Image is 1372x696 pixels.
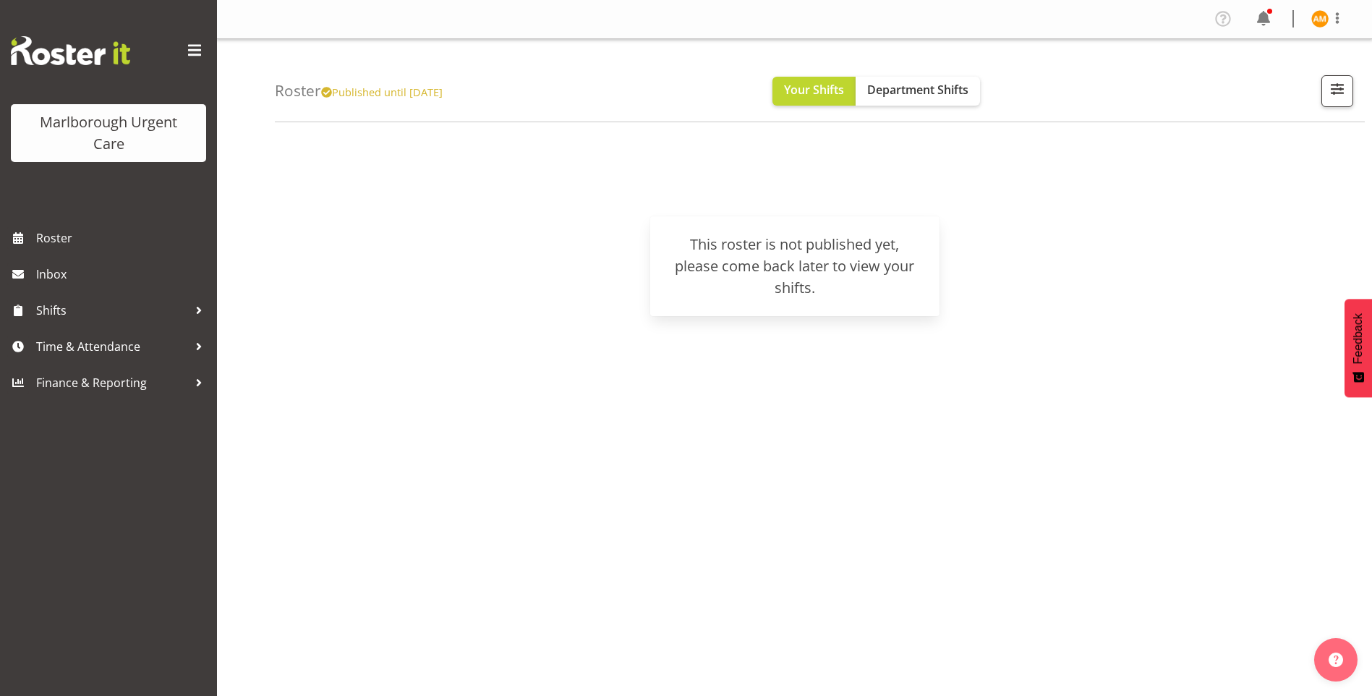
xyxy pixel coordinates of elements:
button: Filter Shifts [1321,75,1353,107]
div: This roster is not published yet, please come back later to view your shifts. [668,234,922,299]
span: Shifts [36,300,188,321]
span: Your Shifts [784,82,844,98]
span: Feedback [1352,313,1365,364]
span: Inbox [36,263,210,285]
img: help-xxl-2.png [1329,653,1343,667]
span: Finance & Reporting [36,372,188,394]
h4: Roster [275,82,443,99]
button: Feedback - Show survey [1345,299,1372,397]
span: Published until [DATE] [321,85,443,99]
button: Department Shifts [856,77,980,106]
img: alexandra-madigan11823.jpg [1311,10,1329,27]
div: Marlborough Urgent Care [25,111,192,155]
span: Department Shifts [867,82,968,98]
button: Your Shifts [772,77,856,106]
img: Rosterit website logo [11,36,130,65]
span: Time & Attendance [36,336,188,357]
span: Roster [36,227,210,249]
